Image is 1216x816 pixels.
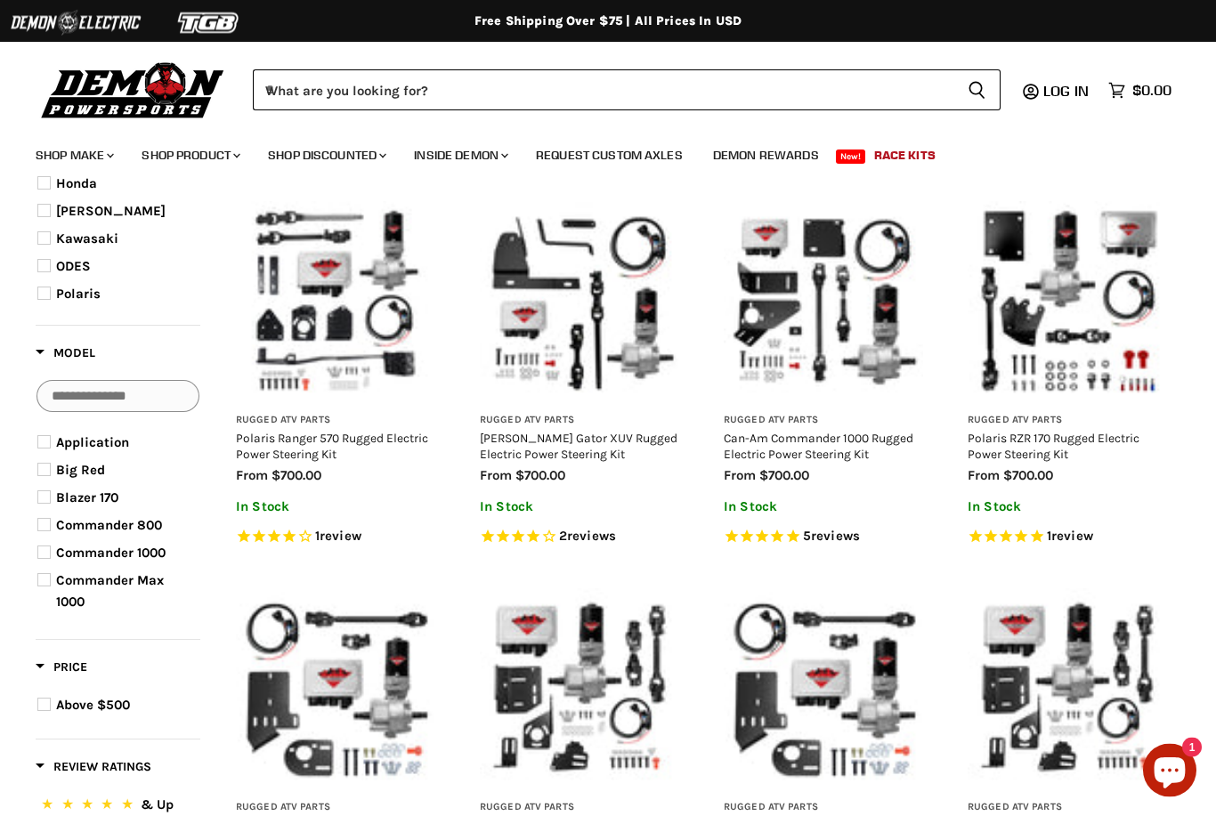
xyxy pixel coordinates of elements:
span: [PERSON_NAME] [56,204,166,220]
span: from [236,468,268,484]
span: Rated 5.0 out of 5 stars 1 reviews [968,529,1167,547]
img: Yamaha Rhino 700 Rugged Electric Power Steering Kit [724,589,923,788]
span: Blazer 170 [56,490,118,506]
input: Search Options [36,381,199,413]
span: 2 reviews [559,529,616,545]
a: Demon Rewards [700,137,832,174]
span: Rated 4.8 out of 5 stars 5 reviews [724,529,923,547]
span: 5 reviews [803,529,860,545]
button: Filter by Review Ratings [36,759,151,781]
h3: Rugged ATV Parts [236,802,435,815]
button: Search [953,69,1001,110]
span: $0.00 [1132,82,1171,99]
span: Rated 4.0 out of 5 stars 1 reviews [236,529,435,547]
h3: Rugged ATV Parts [236,415,435,428]
p: In Stock [968,500,1167,515]
h3: Rugged ATV Parts [968,415,1167,428]
img: TGB Logo 2 [142,6,276,40]
span: from [968,468,1000,484]
a: Polaris RZR 170 Rugged Electric Power Steering Kit [968,432,1139,462]
h3: Rugged ATV Parts [480,802,679,815]
span: Polaris [56,287,101,303]
a: Race Kits [861,137,949,174]
span: reviews [811,529,860,545]
inbox-online-store-chat: Shopify online store chat [1138,744,1202,802]
a: Shop Product [128,137,251,174]
img: Polaris Ranger 570 Rugged Electric Power Steering Kit [236,202,435,401]
a: Shop Make [22,137,125,174]
a: [PERSON_NAME] Gator XUV Rugged Electric Power Steering Kit [480,432,677,462]
span: $700.00 [272,468,321,484]
span: $700.00 [759,468,809,484]
span: Above $500 [56,698,130,714]
a: Polaris Ranger 570 Rugged Electric Power Steering Kit [236,432,428,462]
span: reviews [567,529,616,545]
a: Request Custom Axles [523,137,696,174]
img: Polaris RZR 170 Rugged Electric Power Steering Kit [968,202,1167,401]
ul: Main menu [22,130,1167,174]
span: $700.00 [1003,468,1053,484]
p: In Stock [236,500,435,515]
img: Polaris Ranger 500 Rugged Electric Power Steering Kit [480,589,679,788]
h3: Rugged ATV Parts [724,415,923,428]
span: Commander 800 [56,518,162,534]
span: Log in [1043,82,1089,100]
span: review [320,529,361,545]
a: Shop Discounted [255,137,397,174]
h3: Rugged ATV Parts [724,802,923,815]
input: When autocomplete results are available use up and down arrows to review and enter to select [253,69,953,110]
img: Yamaha Rhino 660 Rugged Electric Power Steering Kit [236,589,435,788]
a: Can-Am Commander 1000 Rugged Electric Power Steering Kit [724,432,913,462]
img: Demon Powersports [36,58,231,121]
a: Log in [1035,83,1099,99]
button: Filter by Price [36,659,87,682]
img: Demon Electric Logo 2 [9,6,142,40]
img: Can-Am Commander 1000 Rugged Electric Power Steering Kit [724,202,923,401]
h3: Rugged ATV Parts [968,802,1167,815]
span: ODES [56,259,91,275]
form: Product [253,69,1001,110]
span: Review Ratings [36,760,151,775]
img: John Deere Gator XUV Rugged Electric Power Steering Kit [480,202,679,401]
span: Big Red [56,463,105,479]
span: & Up [141,797,174,813]
span: 1 reviews [315,529,361,545]
span: Application [56,435,129,451]
h3: Rugged ATV Parts [480,415,679,428]
span: from [480,468,512,484]
span: Commander 1000 [56,545,166,562]
span: New! [836,149,866,164]
a: Inside Demon [401,137,519,174]
span: Commander Max 1000 [56,573,164,610]
p: In Stock [480,500,679,515]
a: $0.00 [1099,77,1180,103]
span: review [1051,529,1093,545]
span: Model [36,346,95,361]
span: $700.00 [515,468,565,484]
button: Filter by Model [36,345,95,368]
span: Kawasaki [56,231,118,247]
span: from [724,468,756,484]
p: In Stock [724,500,923,515]
span: Price [36,660,87,675]
span: Rated 4.0 out of 5 stars 2 reviews [480,529,679,547]
span: 1 reviews [1047,529,1093,545]
img: Polaris Ranger 700 Rugged Electric Power Steering Kit [968,589,1167,788]
span: Honda [56,176,97,192]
